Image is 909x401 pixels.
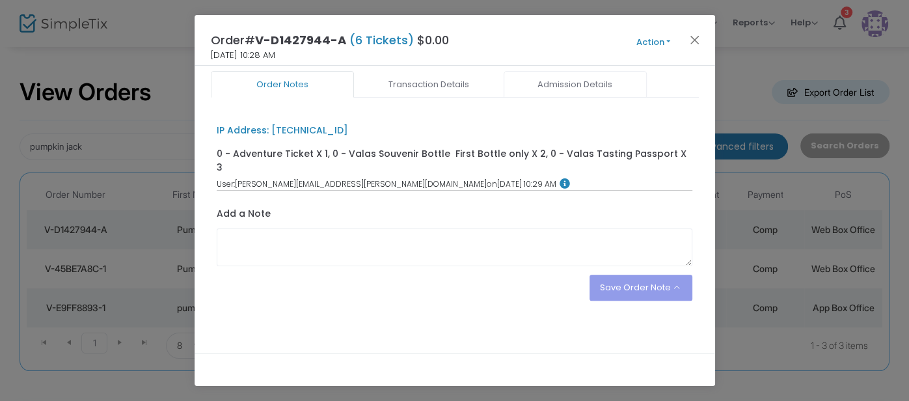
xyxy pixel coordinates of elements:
div: 0 - Adventure Ticket X 1, 0 - Valas Souvenir Bottle First Bottle only X 2, 0 - Valas Tasting Pass... [217,147,692,174]
div: [PERSON_NAME][EMAIL_ADDRESS][PERSON_NAME][DOMAIN_NAME] [DATE] 10:29 AM [217,178,692,190]
div: IP Address: [TECHNICAL_ID] [217,124,348,137]
a: Transaction Details [357,71,500,98]
a: Order Notes [211,71,354,98]
span: on [487,178,497,189]
label: Add a Note [217,207,271,224]
button: Close [686,31,703,48]
span: (6 Tickets) [346,32,417,48]
h4: Order# $0.00 [211,31,449,49]
span: [DATE] 10:28 AM [211,49,275,62]
a: Admission Details [504,71,647,98]
button: Action [614,35,692,49]
span: User: [217,178,235,189]
span: V-D1427944-A [255,32,346,48]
